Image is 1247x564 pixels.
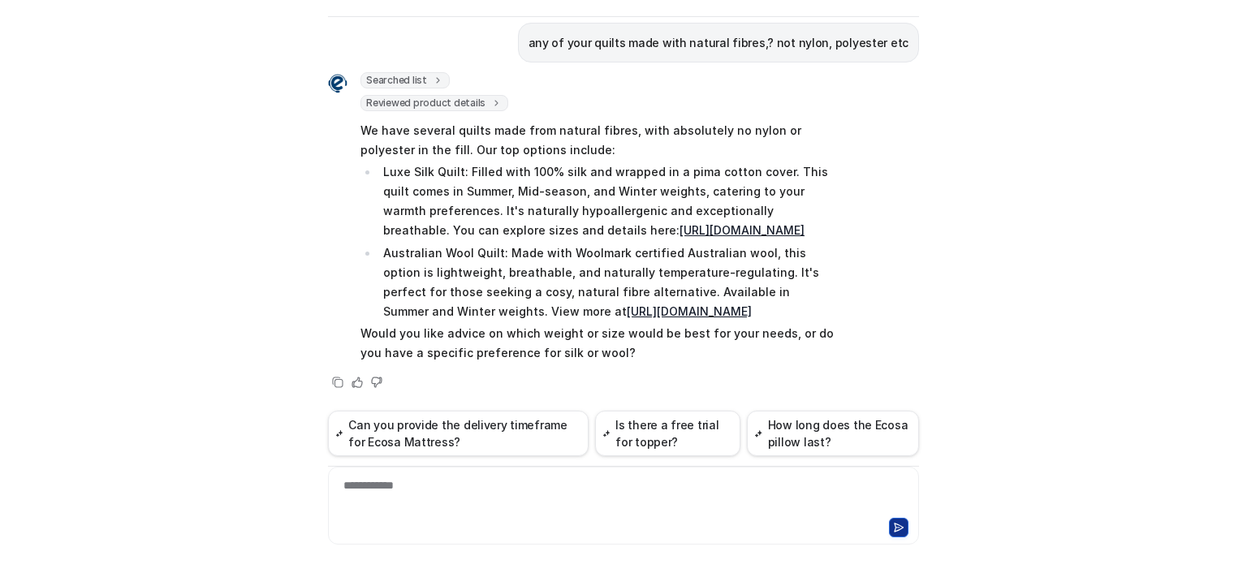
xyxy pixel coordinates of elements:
[360,324,835,363] p: Would you like advice on which weight or size would be best for your needs, or do you have a spec...
[595,411,740,456] button: Is there a free trial for topper?
[328,411,589,456] button: Can you provide the delivery timeframe for Ecosa Mattress?
[360,121,835,160] p: We have several quilts made from natural fibres, with absolutely no nylon or polyester in the fil...
[529,33,908,53] p: any of your quilts made with natural fibres,? not nylon, polyester etc
[360,72,450,88] span: Searched list
[360,95,508,111] span: Reviewed product details
[627,304,752,318] a: [URL][DOMAIN_NAME]
[383,243,835,321] p: Australian Wool Quilt: Made with Woolmark certified Australian wool, this option is lightweight, ...
[383,162,835,240] p: Luxe Silk Quilt: Filled with 100% silk and wrapped in a pima cotton cover. This quilt comes in Su...
[747,411,919,456] button: How long does the Ecosa pillow last?
[680,223,805,237] a: [URL][DOMAIN_NAME]
[328,74,347,93] img: Widget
